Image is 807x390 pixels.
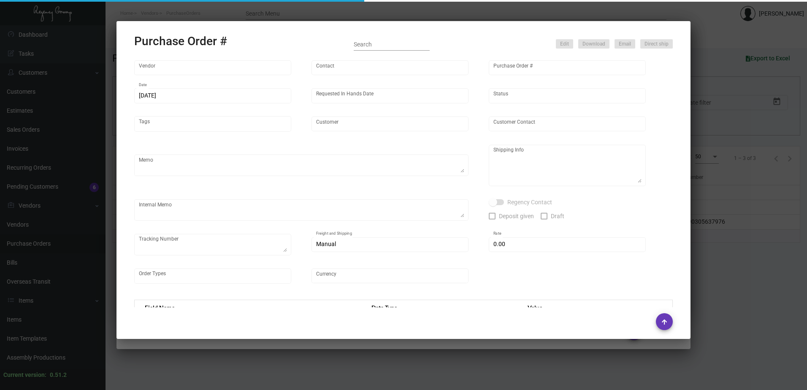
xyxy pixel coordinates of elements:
span: Direct ship [645,41,669,48]
h2: Purchase Order # [134,34,227,49]
span: Deposit given [499,211,534,221]
th: Value [519,300,672,315]
th: Field Name [135,300,363,315]
span: Email [619,41,631,48]
button: Direct ship [640,39,673,49]
button: Edit [556,39,573,49]
div: Current version: [3,371,46,379]
button: Download [578,39,609,49]
div: 0.51.2 [50,371,67,379]
span: Edit [560,41,569,48]
button: Email [615,39,635,49]
th: Data Type [363,300,519,315]
span: Draft [551,211,564,221]
span: Download [582,41,605,48]
span: Manual [316,241,336,247]
span: Regency Contact [507,197,552,207]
